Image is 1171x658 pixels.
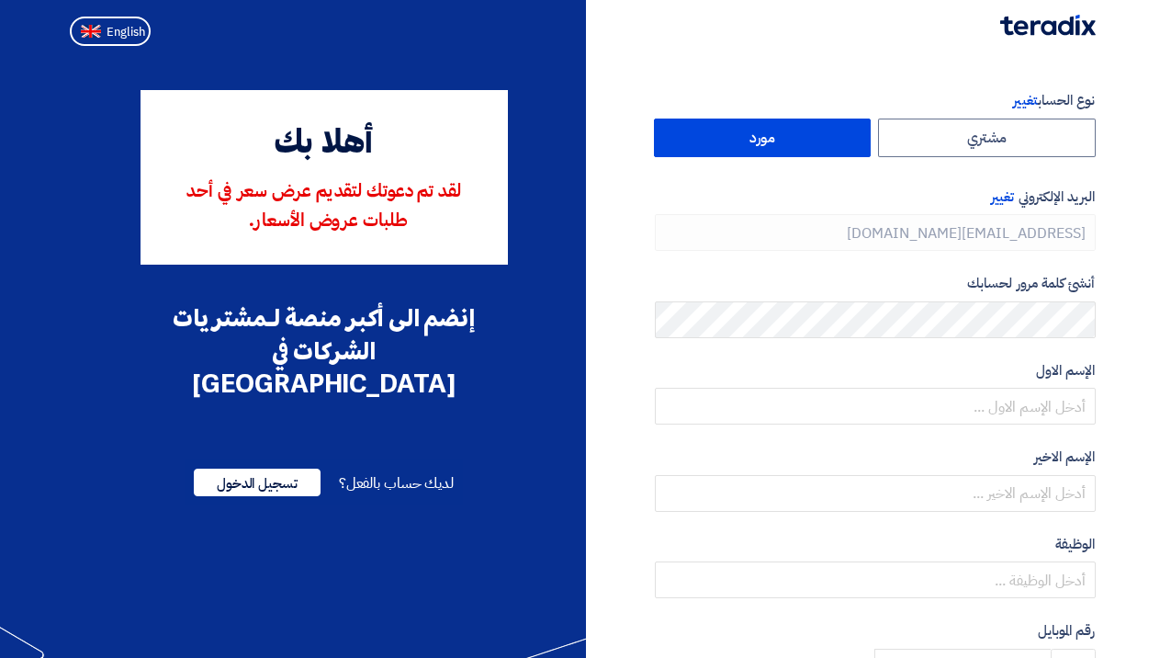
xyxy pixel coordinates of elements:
[141,301,508,401] div: إنضم الى أكبر منصة لـمشتريات الشركات في [GEOGRAPHIC_DATA]
[655,90,1096,111] label: نوع الحساب
[655,388,1096,425] input: أدخل الإسم الاول ...
[1000,15,1096,36] img: Teradix logo
[166,119,482,169] div: أهلا بك
[194,469,321,496] span: تسجيل الدخول
[655,447,1096,468] label: الإسم الاخير
[186,183,461,231] span: لقد تم دعوتك لتقديم عرض سعر في أحد طلبات عروض الأسعار.
[194,472,321,494] a: تسجيل الدخول
[878,119,1096,157] label: مشتري
[339,472,454,494] span: لديك حساب بالفعل؟
[81,25,101,39] img: en-US.png
[655,620,1096,641] label: رقم الموبايل
[70,17,151,46] button: English
[1013,90,1037,110] span: تغيير
[655,187,1096,208] label: البريد الإلكتروني
[655,360,1096,381] label: الإسم الاول
[655,273,1096,294] label: أنشئ كلمة مرور لحسابك
[655,475,1096,512] input: أدخل الإسم الاخير ...
[655,562,1096,598] input: أدخل الوظيفة ...
[654,119,872,157] label: مورد
[655,534,1096,555] label: الوظيفة
[655,214,1096,251] input: أدخل بريد العمل الإلكتروني الخاص بك ...
[107,26,145,39] span: English
[991,187,1014,207] span: تغيير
